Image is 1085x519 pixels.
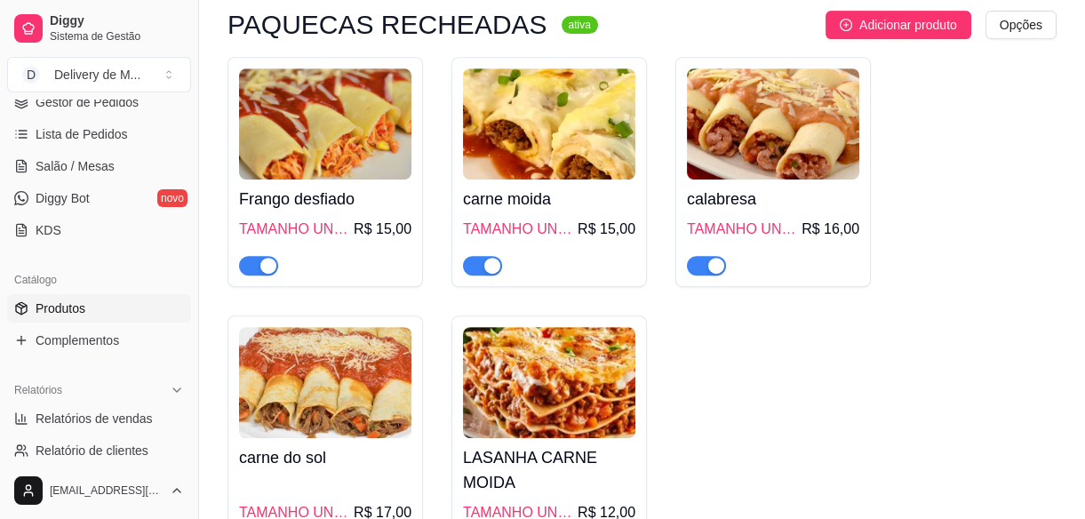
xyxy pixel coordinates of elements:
[463,327,635,438] img: product-image
[22,66,40,84] span: D
[463,187,635,212] h4: carne moida
[227,14,547,36] h3: PAQUECAS RECHEADAS
[36,299,85,317] span: Produtos
[802,219,859,240] span: R$ 16,00
[7,7,191,50] a: DiggySistema de Gestão
[1000,15,1042,35] span: Opções
[36,93,139,111] span: Gestor de Pedidos
[985,11,1057,39] button: Opções
[36,410,153,427] span: Relatórios de vendas
[50,29,184,44] span: Sistema de Gestão
[7,152,191,180] a: Salão / Mesas
[36,442,148,459] span: Relatório de clientes
[36,125,128,143] span: Lista de Pedidos
[239,68,411,180] img: product-image
[50,13,184,29] span: Diggy
[7,120,191,148] a: Lista de Pedidos
[354,219,411,240] span: R$ 15,00
[7,184,191,212] a: Diggy Botnovo
[7,469,191,512] button: [EMAIL_ADDRESS][DOMAIN_NAME]
[7,57,191,92] button: Select a team
[840,19,852,31] span: plus-circle
[7,294,191,323] a: Produtos
[36,157,115,175] span: Salão / Mesas
[239,219,350,240] span: TAMANHO UNICO
[54,66,140,84] div: Delivery de M ...
[562,16,598,34] sup: ativa
[463,68,635,180] img: product-image
[239,187,411,212] h4: Frango desfiado
[14,383,62,397] span: Relatórios
[826,11,971,39] button: Adicionar produto
[239,327,411,438] img: product-image
[578,219,635,240] span: R$ 15,00
[7,216,191,244] a: KDS
[687,219,798,240] span: TAMANHO UNICO
[239,445,411,470] h4: carne do sol
[50,483,163,498] span: [EMAIL_ADDRESS][DOMAIN_NAME]
[7,88,191,116] a: Gestor de Pedidos
[463,445,635,495] h4: LASANHA CARNE MOIDA
[7,436,191,465] a: Relatório de clientes
[36,221,61,239] span: KDS
[36,331,119,349] span: Complementos
[859,15,957,35] span: Adicionar produto
[7,266,191,294] div: Catálogo
[463,219,574,240] span: TAMANHO UNICO
[687,68,859,180] img: product-image
[36,189,90,207] span: Diggy Bot
[7,326,191,355] a: Complementos
[7,404,191,433] a: Relatórios de vendas
[687,187,859,212] h4: calabresa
